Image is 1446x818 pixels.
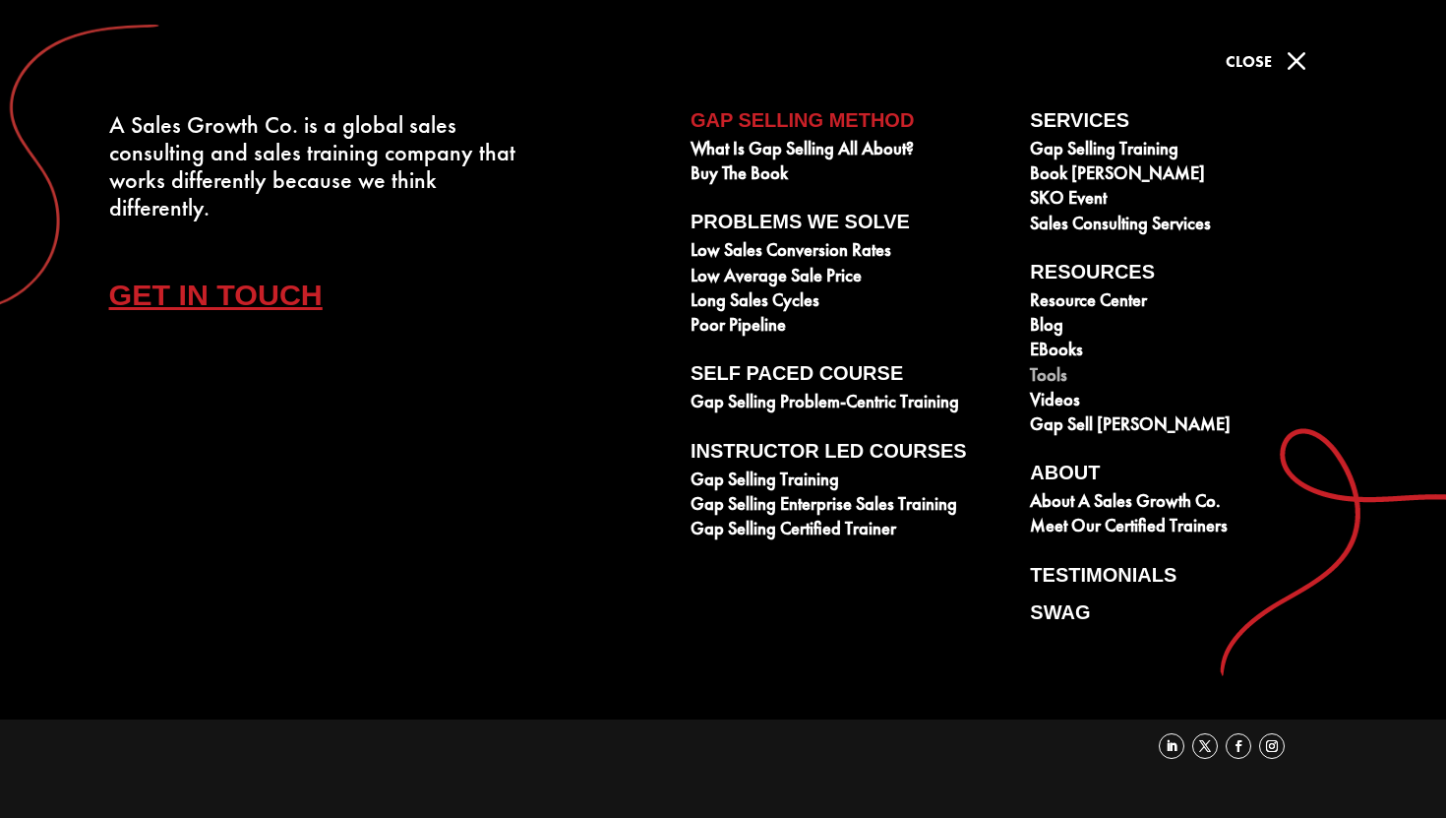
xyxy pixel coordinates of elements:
[691,470,1008,494] a: Gap Selling Training
[691,163,1008,188] a: Buy The Book
[691,139,1008,163] a: What is Gap Selling all about?
[1030,491,1348,516] a: About A Sales Growth Co.
[1030,109,1348,139] a: Services
[1030,214,1348,238] a: Sales Consulting Services
[691,266,1008,290] a: Low Average Sale Price
[1030,414,1348,439] a: Gap Sell [PERSON_NAME]
[109,261,353,330] a: Get In Touch
[1159,733,1184,759] a: Follow on LinkedIn
[1226,733,1251,759] a: Follow on Facebook
[691,440,1008,470] a: Instructor Led Courses
[691,494,1008,519] a: Gap Selling Enterprise Sales Training
[1030,188,1348,213] a: SKO Event
[1030,261,1348,290] a: Resources
[1259,733,1285,759] a: Follow on Instagram
[691,211,1008,240] a: Problems We Solve
[1192,733,1218,759] a: Follow on X
[1030,365,1348,390] a: Tools
[1226,51,1272,72] span: Close
[1030,564,1348,594] a: Testimonials
[691,392,1008,416] a: Gap Selling Problem-Centric Training
[1030,139,1348,163] a: Gap Selling Training
[691,362,1008,392] a: Self Paced Course
[1030,601,1348,631] a: Swag
[691,290,1008,315] a: Long Sales Cycles
[109,111,532,221] div: A Sales Growth Co. is a global sales consulting and sales training company that works differently...
[1030,516,1348,540] a: Meet our Certified Trainers
[1030,390,1348,414] a: Videos
[691,109,1008,139] a: Gap Selling Method
[1030,340,1348,364] a: eBooks
[1030,290,1348,315] a: Resource Center
[691,315,1008,340] a: Poor Pipeline
[1030,462,1348,491] a: About
[1277,41,1316,81] span: M
[1030,315,1348,340] a: Blog
[1030,163,1348,188] a: Book [PERSON_NAME]
[691,240,1008,265] a: Low Sales Conversion Rates
[691,519,1008,543] a: Gap Selling Certified Trainer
